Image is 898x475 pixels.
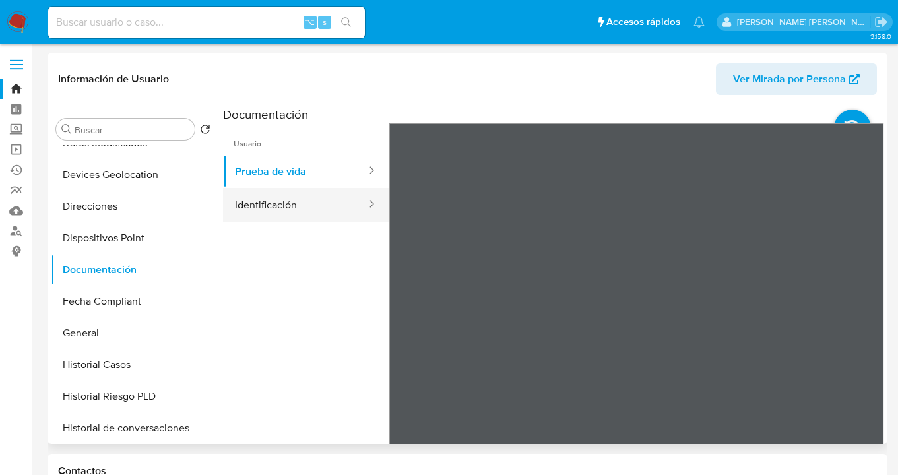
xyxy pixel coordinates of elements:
input: Buscar [75,124,189,136]
button: Volver al orden por defecto [200,124,210,139]
button: Direcciones [51,191,216,222]
span: Accesos rápidos [606,15,680,29]
button: Fecha Compliant [51,286,216,317]
button: Historial Riesgo PLD [51,381,216,412]
button: Historial de conversaciones [51,412,216,444]
button: Buscar [61,124,72,135]
input: Buscar usuario o caso... [48,14,365,31]
button: General [51,317,216,349]
button: Documentación [51,254,216,286]
span: Ver Mirada por Persona [733,63,846,95]
a: Salir [874,15,888,29]
a: Notificaciones [693,16,705,28]
button: Dispositivos Point [51,222,216,254]
span: s [323,16,327,28]
button: search-icon [333,13,360,32]
button: Ver Mirada por Persona [716,63,877,95]
button: Devices Geolocation [51,159,216,191]
button: Historial Casos [51,349,216,381]
h1: Información de Usuario [58,73,169,86]
p: juanpablo.jfernandez@mercadolibre.com [737,16,870,28]
span: ⌥ [305,16,315,28]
